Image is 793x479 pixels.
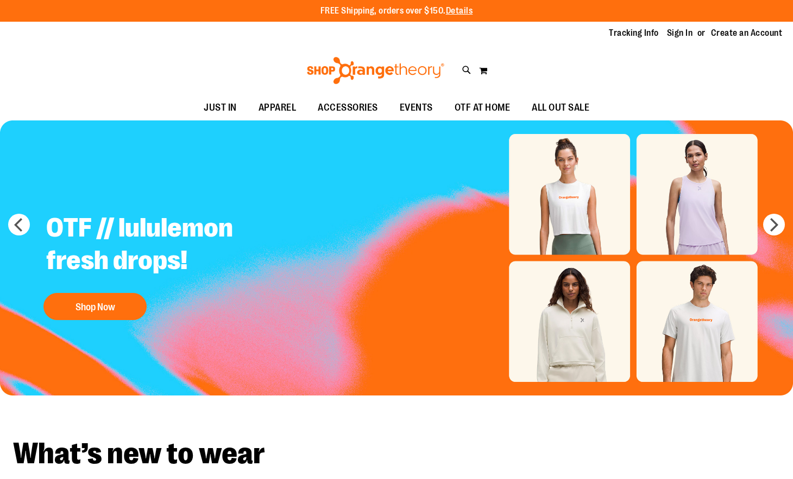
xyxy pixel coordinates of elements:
span: ALL OUT SALE [532,95,589,120]
span: JUST IN [204,95,237,120]
span: ACCESSORIES [318,95,378,120]
h2: OTF // lululemon fresh drops! [38,203,308,288]
span: OTF AT HOME [455,95,511,120]
a: Tracking Info [609,27,659,39]
a: OTF // lululemon fresh drops! Shop Now [38,203,308,325]
span: APPAREL [259,95,297,120]
button: next [763,214,785,235]
a: Sign In [667,27,693,39]
a: Create an Account [711,27,783,39]
p: FREE Shipping, orders over $150. [320,5,473,17]
span: EVENTS [400,95,433,120]
button: Shop Now [43,293,147,320]
h2: What’s new to wear [13,439,780,469]
a: Details [446,6,473,16]
img: Shop Orangetheory [305,57,446,84]
button: prev [8,214,30,235]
